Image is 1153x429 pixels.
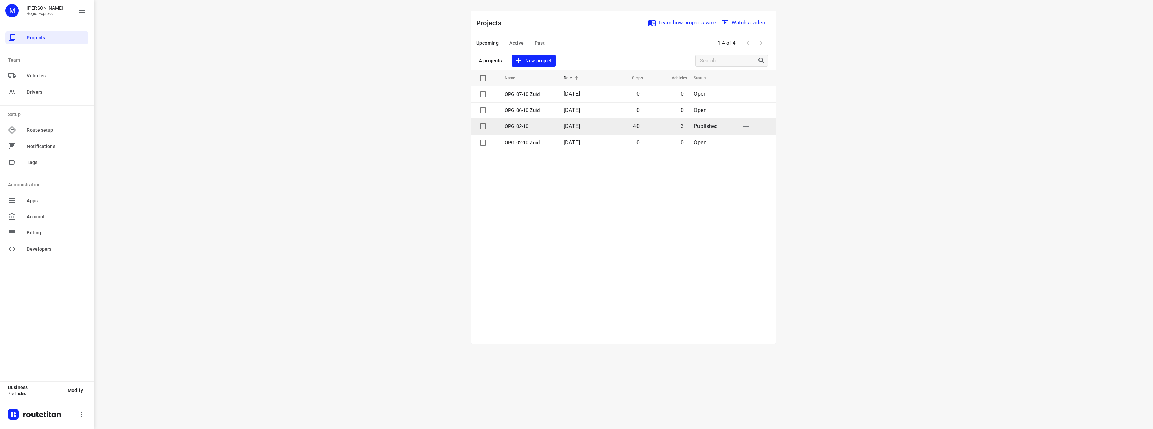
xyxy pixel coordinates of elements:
span: Active [509,39,524,47]
div: Developers [5,242,88,256]
span: Vehicles [663,74,687,82]
span: Published [694,123,718,129]
div: Account [5,210,88,223]
div: Tags [5,156,88,169]
div: Notifications [5,140,88,153]
p: OPG 02-10 Zuid [505,139,554,147]
span: 1-4 of 4 [715,36,738,50]
span: Vehicles [27,72,86,79]
p: OPG 06-10 Zuid [505,107,554,114]
span: 0 [636,139,640,146]
span: Notifications [27,143,86,150]
span: Upcoming [476,39,499,47]
span: [DATE] [564,139,580,146]
span: Open [694,107,707,113]
span: Tags [27,159,86,166]
p: Business [8,385,62,390]
span: Status [694,74,714,82]
span: Open [694,91,707,97]
input: Search projects [700,56,757,66]
span: Stops [623,74,643,82]
span: Developers [27,246,86,253]
span: 0 [681,91,684,97]
span: 0 [636,107,640,113]
p: 4 projects [479,58,502,64]
div: Projects [5,31,88,44]
span: 0 [636,91,640,97]
div: Apps [5,194,88,207]
span: Projects [27,34,86,41]
div: M [5,4,19,17]
span: New project [516,57,551,65]
span: [DATE] [564,91,580,97]
span: Next Page [754,36,768,50]
span: Route setup [27,127,86,134]
span: Drivers [27,89,86,96]
p: Projects [476,18,507,28]
span: 3 [681,123,684,129]
div: Drivers [5,85,88,99]
div: Billing [5,226,88,239]
button: New project [512,55,555,67]
span: 0 [681,139,684,146]
p: Team [8,57,88,64]
span: Previous Page [741,36,754,50]
p: Setup [8,111,88,118]
p: OPG 07-10 Zuid [505,91,554,98]
p: Max Bisseling [27,5,63,11]
span: [DATE] [564,123,580,129]
span: Apps [27,197,86,204]
button: Modify [62,384,88,396]
span: Date [564,74,581,82]
span: 0 [681,107,684,113]
div: Search [757,57,768,65]
span: Account [27,213,86,220]
div: Route setup [5,123,88,137]
div: Vehicles [5,69,88,83]
p: 7 vehicles [8,391,62,396]
span: Past [535,39,545,47]
span: Name [505,74,524,82]
span: 40 [633,123,639,129]
span: Billing [27,229,86,236]
p: Regio Express [27,11,63,16]
p: OPG 02-10 [505,123,554,130]
span: Open [694,139,707,146]
span: [DATE] [564,107,580,113]
span: Modify [68,388,83,393]
p: Administration [8,181,88,189]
